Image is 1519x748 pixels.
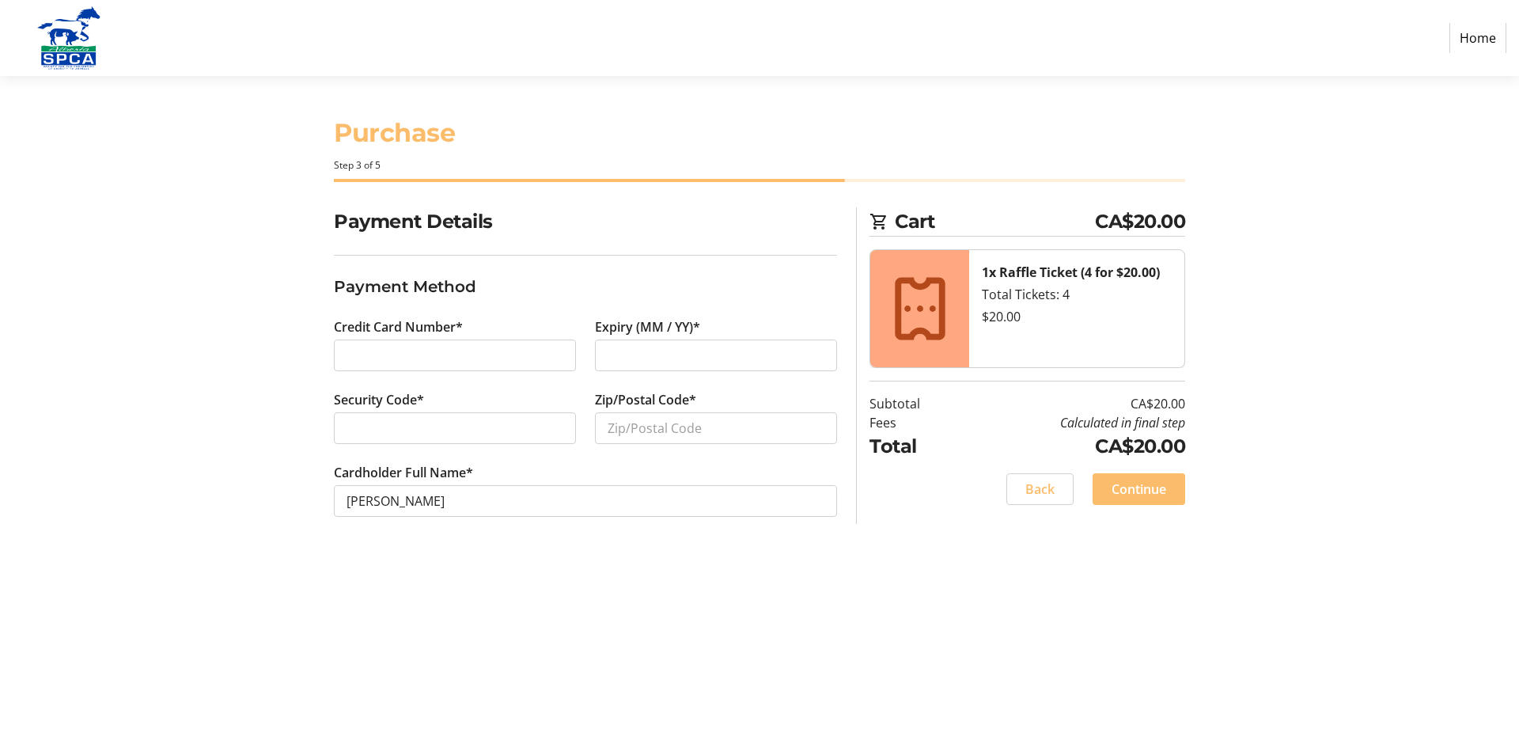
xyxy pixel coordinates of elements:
img: Alberta SPCA's Logo [13,6,125,70]
span: Continue [1112,480,1166,499]
h2: Payment Details [334,207,837,236]
button: Continue [1093,473,1185,505]
iframe: Secure CVC input frame [347,419,563,438]
span: CA$20.00 [1095,207,1185,236]
td: Subtotal [869,394,960,413]
strong: 1x Raffle Ticket (4 for $20.00) [982,264,1160,281]
td: CA$20.00 [960,432,1185,461]
iframe: Secure expiration date input frame [608,346,824,365]
label: Credit Card Number* [334,317,463,336]
input: Card Holder Name [334,485,837,517]
button: Back [1006,473,1074,505]
span: Back [1025,480,1055,499]
div: Step 3 of 5 [334,158,1185,173]
td: Total [869,432,960,461]
a: Home [1449,23,1506,53]
h3: Payment Method [334,275,837,298]
label: Security Code* [334,390,424,409]
div: Total Tickets: 4 [982,285,1172,304]
label: Zip/Postal Code* [595,390,696,409]
td: Calculated in final step [960,413,1185,432]
label: Expiry (MM / YY)* [595,317,700,336]
input: Zip/Postal Code [595,412,837,444]
td: CA$20.00 [960,394,1185,413]
h1: Purchase [334,114,1185,152]
iframe: Secure card number input frame [347,346,563,365]
td: Fees [869,413,960,432]
label: Cardholder Full Name* [334,463,473,482]
span: Cart [895,207,1095,236]
div: $20.00 [982,307,1172,326]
